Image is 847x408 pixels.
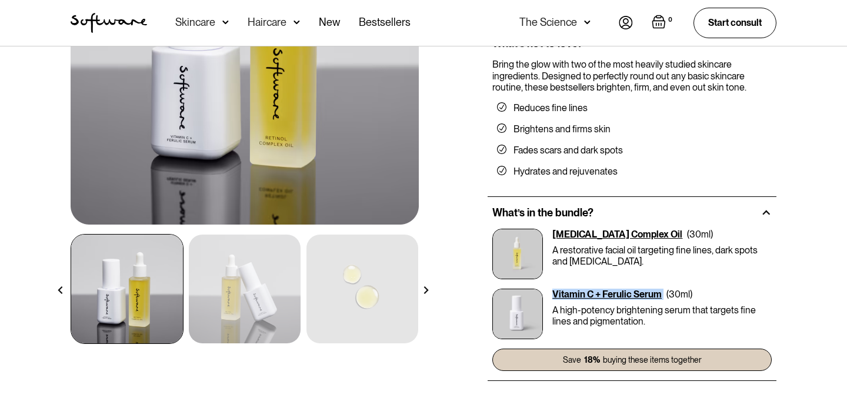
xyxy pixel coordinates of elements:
div: ) [711,229,713,240]
img: arrow right [422,286,430,294]
a: [MEDICAL_DATA] Complex Oil [552,229,682,240]
div: 30ml [669,289,690,300]
li: Reduces fine lines [497,102,767,114]
a: Vitamin C + Ferulic Serum [552,289,662,300]
a: Save18%buying these items together [492,349,772,371]
div: Skincare [175,16,215,28]
p: Bring the glow with two of the most heavily studied skincare ingredients. Designed to perfectly r... [492,59,767,93]
p: A high-potency brightening serum that targets fine lines and pigmentation. [552,305,772,327]
li: Hydrates and rejuvenates [497,166,767,178]
div: ) [690,289,692,300]
li: Brightens and firms skin [497,123,767,135]
div: ( [666,289,669,300]
h2: What’s in the bundle? [492,206,593,219]
img: arrow down [584,16,591,28]
p: A restorative facial oil targeting fine lines, dark spots and [MEDICAL_DATA]. [552,245,772,267]
div: 30ml [689,229,711,240]
img: Software Logo [71,13,147,33]
strong: 18% [581,354,603,366]
li: Fades scars and dark spots [497,145,767,156]
a: Open empty cart [652,15,675,31]
img: arrow left [56,286,64,294]
a: Start consult [693,8,776,38]
div: Haircare [248,16,286,28]
div: ( [687,229,689,240]
a: home [71,13,147,33]
img: arrow down [222,16,229,28]
div: 0 [666,15,675,25]
div: The Science [519,16,577,28]
img: arrow down [294,16,300,28]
